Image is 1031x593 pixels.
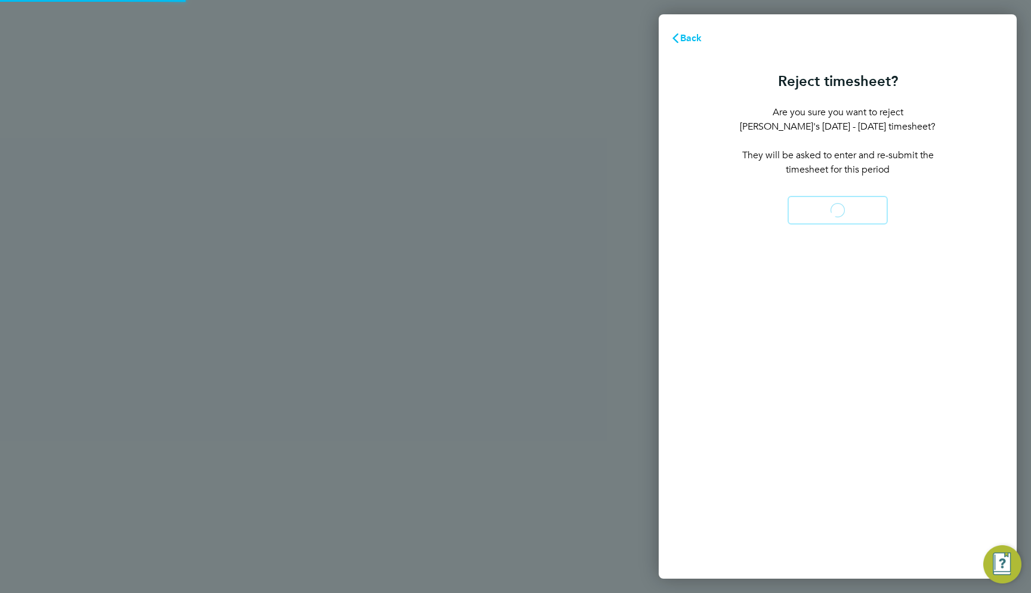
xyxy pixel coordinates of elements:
[680,32,702,44] span: Back
[983,545,1021,583] button: Engage Resource Center
[733,148,943,177] p: They will be asked to enter and re-submit the timesheet for this period
[733,105,943,134] p: Are you sure you want to reject [PERSON_NAME]'s [DATE] - [DATE] timesheet?
[733,72,943,91] h3: Reject timesheet?
[659,26,714,50] button: Back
